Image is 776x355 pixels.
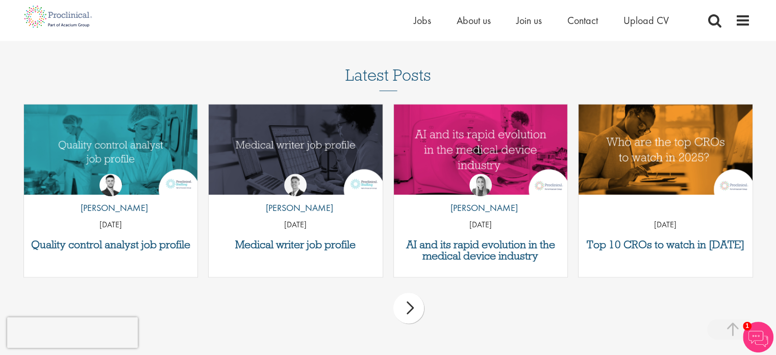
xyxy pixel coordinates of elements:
a: Top 10 CROs to watch in [DATE] [584,239,747,250]
a: Hannah Burke [PERSON_NAME] [443,174,518,220]
a: Link to a post [24,104,198,195]
a: Join us [516,14,542,27]
img: quality control analyst job profile [24,104,198,195]
img: AI and Its Impact on the Medical Device Industry | Proclinical [394,104,568,195]
a: Quality control analyst job profile [29,239,193,250]
img: Medical writer job profile [209,104,383,195]
p: [DATE] [209,219,383,231]
img: George Watson [284,174,307,196]
a: George Watson [PERSON_NAME] [258,174,333,220]
a: Contact [567,14,598,27]
img: Top 10 CROs 2025 | Proclinical [579,104,753,195]
p: [PERSON_NAME] [258,201,333,215]
img: Chatbot [743,322,773,352]
a: Jobs [414,14,431,27]
a: Medical writer job profile [214,239,378,250]
iframe: reCAPTCHA [7,317,138,348]
p: [DATE] [579,219,753,231]
a: Link to a post [394,104,568,195]
a: AI and its rapid evolution in the medical device industry [399,239,563,262]
img: Hannah Burke [469,174,492,196]
h3: Latest Posts [345,66,431,91]
a: Upload CV [623,14,669,27]
p: [PERSON_NAME] [73,201,148,215]
a: Link to a post [209,104,383,195]
img: Joshua Godden [99,174,122,196]
div: next [393,293,424,323]
span: 1 [743,322,752,330]
a: Link to a post [579,104,753,195]
a: Joshua Godden [PERSON_NAME] [73,174,148,220]
p: [DATE] [394,219,568,231]
p: [PERSON_NAME] [443,201,518,215]
a: About us [457,14,491,27]
p: [DATE] [24,219,198,231]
